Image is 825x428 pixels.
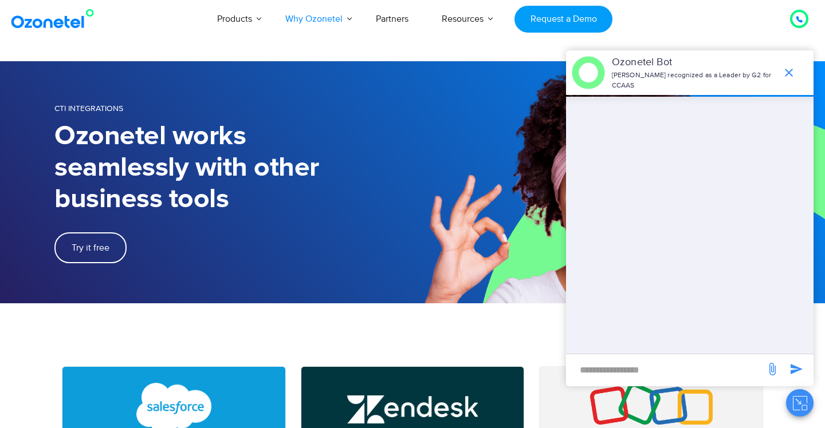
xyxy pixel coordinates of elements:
h1: Ozonetel works seamlessly with other business tools [54,121,412,215]
a: Try it free [54,232,127,263]
a: Request a Demo [514,6,612,33]
span: send message [785,358,808,381]
img: header [572,56,605,89]
span: end chat or minimize [777,61,800,84]
p: [PERSON_NAME] recognized as a Leader by G2 for CCAAS [612,70,776,91]
p: Ozonetel Bot [612,55,776,70]
span: send message [761,358,784,381]
span: CTI Integrations [54,104,123,113]
span: Try it free [72,243,109,252]
div: new-msg-input [572,360,760,381]
button: Close chat [786,389,814,417]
